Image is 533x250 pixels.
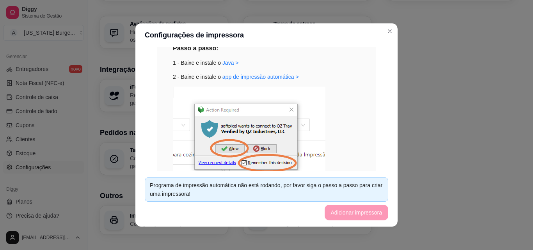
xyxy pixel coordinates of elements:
div: 2 - Baixe e instale o [173,73,360,81]
header: Configurações de impressora [135,23,398,47]
div: 1 - Baixe e instale o [173,59,360,67]
a: app de impressão automática > [222,74,299,80]
strong: Passo a passo: [173,45,219,51]
img: exemplo [173,87,325,189]
div: Programa de impressão automática não está rodando, por favor siga o passo a passo para criar uma ... [150,181,383,198]
div: 3 - Pressione allow e remember this decision [173,87,360,206]
button: Close [384,25,396,37]
a: Java > [222,60,239,66]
